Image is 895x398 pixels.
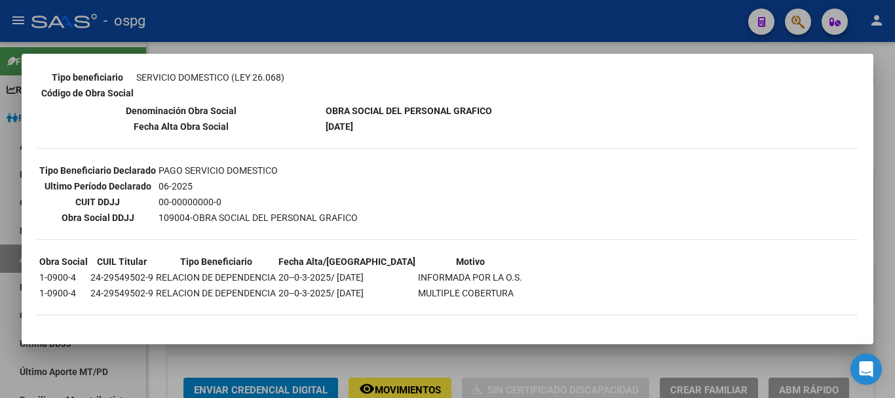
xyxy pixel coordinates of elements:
td: 24-29549502-9 [90,270,154,285]
th: Obra Social [39,254,88,269]
td: PAGO SERVICIO DOMESTICO [158,163,358,178]
th: Tipo Beneficiario Declarado [39,163,157,178]
td: MULTIPLE COBERTURA [417,286,523,300]
th: Denominación Obra Social [39,104,324,118]
td: 109004-OBRA SOCIAL DEL PERSONAL GRAFICO [158,210,358,225]
td: 20--0-3-2025/ [DATE] [278,270,416,285]
td: SERVICIO DOMESTICO (LEY 26.068) [136,70,285,85]
th: CUIT DDJJ [39,195,157,209]
th: Motivo [417,254,523,269]
td: RELACION DE DEPENDENCIA [155,270,276,285]
th: Ultimo Período Declarado [39,179,157,193]
div: Open Intercom Messenger [850,353,882,385]
th: CUIL Titular [90,254,154,269]
td: 1-0900-4 [39,270,88,285]
b: [DATE] [326,121,353,132]
th: Tipo beneficiario [41,70,134,85]
td: 06-2025 [158,179,358,193]
b: OBRA SOCIAL DEL PERSONAL GRAFICO [326,106,492,116]
th: Fecha Alta/[GEOGRAPHIC_DATA] [278,254,416,269]
td: 20--0-3-2025/ [DATE] [278,286,416,300]
td: INFORMADA POR LA O.S. [417,270,523,285]
td: RELACION DE DEPENDENCIA [155,286,276,300]
th: Código de Obra Social [41,86,134,100]
td: 24-29549502-9 [90,286,154,300]
th: Tipo Beneficiario [155,254,276,269]
th: Fecha Alta Obra Social [39,119,324,134]
td: 00-00000000-0 [158,195,358,209]
td: 1-0900-4 [39,286,88,300]
th: Obra Social DDJJ [39,210,157,225]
